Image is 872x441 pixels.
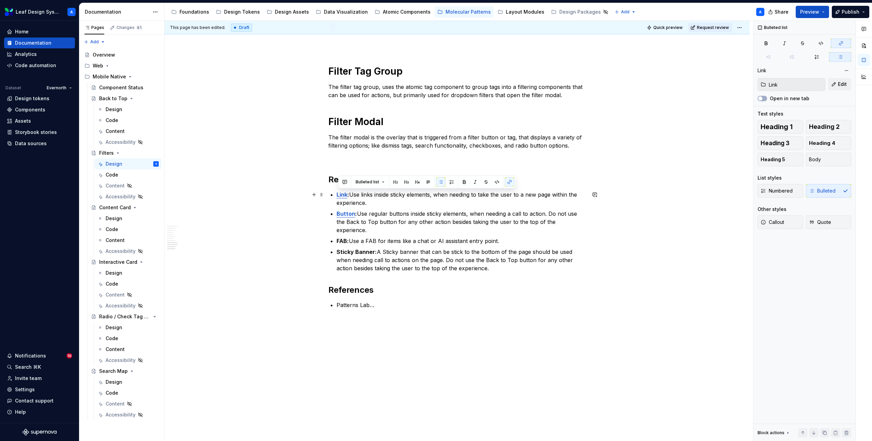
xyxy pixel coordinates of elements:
[95,104,161,115] a: Design
[15,364,41,370] div: Search ⌘K
[44,83,75,93] button: Evernorth
[82,37,107,47] button: Add
[82,49,161,420] div: Page tree
[337,237,586,245] p: Use a FAB for items like a chat or AI assistant entry point.
[4,104,75,115] a: Components
[99,95,127,102] div: Back to Top
[99,259,137,265] div: Interactive Card
[337,248,586,272] p: A Sticky banner that can be stick to the bottom of the page should be used when needing call to a...
[15,106,45,113] div: Components
[15,386,35,393] div: Settings
[15,95,49,102] div: Design tokens
[82,71,161,82] div: Mobile Native
[95,409,161,420] a: Accessibility
[15,129,57,136] div: Storybook stories
[765,6,793,18] button: Share
[106,237,125,244] div: Content
[106,193,136,200] div: Accessibility
[4,127,75,138] a: Storybook stories
[4,49,75,60] a: Analytics
[106,400,125,407] div: Content
[85,9,149,15] div: Documentation
[95,268,161,278] a: Design
[99,313,151,320] div: Radio / Check Tag Group
[337,210,586,234] p: Use regular buttons inside sticky elements, when needing a call to action. Do not use the Back to...
[169,5,611,19] div: Page tree
[82,49,161,60] a: Overview
[328,65,586,77] h1: Filter Tag Group
[88,148,161,158] a: Filters
[99,84,143,91] div: Component Status
[758,215,803,229] button: Callout
[653,25,683,30] span: Quick preview
[838,81,847,88] span: Edit
[95,213,161,224] a: Design
[800,9,819,15] span: Preview
[4,407,75,417] button: Help
[16,9,59,15] div: Leaf Design System
[758,428,791,438] div: Block actions
[88,366,161,377] a: Search Map
[106,411,136,418] div: Accessibility
[809,219,831,226] span: Quote
[88,202,161,213] a: Content Card
[809,156,821,163] span: Body
[70,9,73,15] div: A
[93,51,115,58] div: Overview
[758,184,803,198] button: Numbered
[621,9,629,15] span: Add
[5,8,13,16] img: 6e787e26-f4c0-4230-8924-624fe4a2d214.png
[106,215,122,222] div: Design
[4,60,75,71] a: Code automation
[93,73,126,80] div: Mobile Native
[372,6,433,17] a: Atomic Components
[47,85,66,91] span: Evernorth
[264,6,312,17] a: Design Assets
[759,9,762,15] div: A
[88,93,161,104] a: Back to Top
[435,6,494,17] a: Molecular Patterns
[22,429,57,436] a: Supernova Logo
[697,25,729,30] span: Request review
[313,6,371,17] a: Data Visualization
[15,51,37,58] div: Analytics
[4,384,75,395] a: Settings
[495,6,547,17] a: Layout Modules
[155,161,157,167] div: A
[4,362,75,372] button: Search ⌘K
[93,62,103,69] div: Web
[761,140,790,147] span: Heading 3
[506,9,544,15] div: Layout Modules
[275,9,309,15] div: Design Assets
[806,136,852,150] button: Heading 4
[328,133,586,150] p: The filter modal is the overlay that is triggered from a filter button or tag, that displays a va...
[337,248,377,255] strong: Sticky Banner:
[758,67,766,74] div: Link
[328,174,586,185] h2: Related
[95,115,161,126] a: Code
[15,40,51,46] div: Documentation
[95,300,161,311] a: Accessibility
[758,136,803,150] button: Heading 3
[761,156,785,163] span: Heading 5
[180,9,209,15] div: Foundations
[4,138,75,149] a: Data sources
[95,235,161,246] a: Content
[82,60,161,71] div: Web
[806,215,852,229] button: Quote
[106,346,125,353] div: Content
[15,352,46,359] div: Notifications
[328,116,586,128] h1: Filter Modal
[106,357,136,364] div: Accessibility
[99,368,128,375] div: Search Map
[136,25,142,30] span: 61
[4,116,75,126] a: Assets
[15,375,42,382] div: Invite team
[337,191,347,198] strong: Link
[106,248,136,255] div: Accessibility
[95,387,161,398] a: Code
[95,158,161,169] a: DesignA
[99,204,131,211] div: Content Card
[4,37,75,48] a: Documentation
[337,301,586,309] p: Patterns Lab…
